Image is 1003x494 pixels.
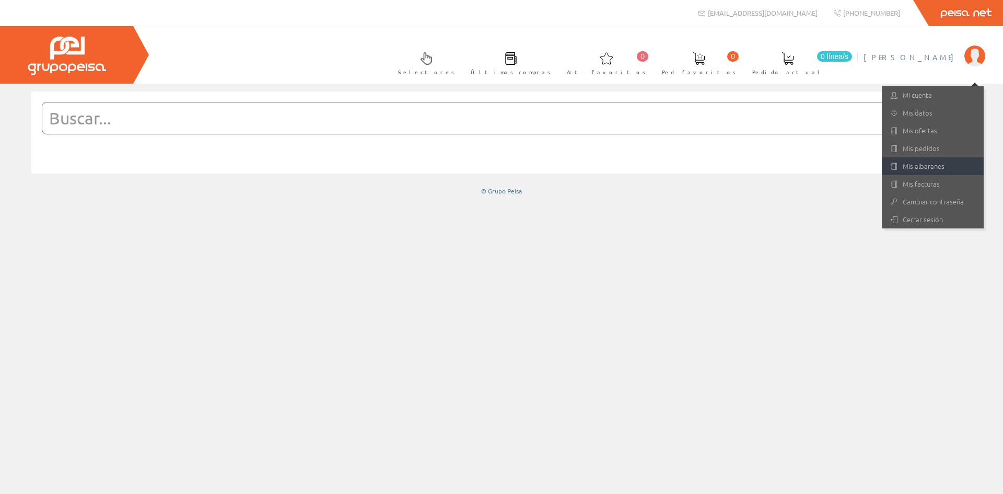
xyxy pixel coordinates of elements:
[727,51,739,62] span: 0
[662,67,736,77] span: Ped. favoritos
[882,122,984,140] a: Mis ofertas
[42,102,935,134] input: Buscar...
[817,51,852,62] span: 0 línea/s
[398,67,454,77] span: Selectores
[882,175,984,193] a: Mis facturas
[708,8,818,17] span: [EMAIL_ADDRESS][DOMAIN_NAME]
[843,8,900,17] span: [PHONE_NUMBER]
[388,43,460,82] a: Selectores
[752,67,823,77] span: Pedido actual
[882,157,984,175] a: Mis albaranes
[637,51,648,62] span: 0
[882,86,984,104] a: Mi cuenta
[864,52,959,62] span: [PERSON_NAME]
[567,67,646,77] span: Art. favoritos
[460,43,556,82] a: Últimas compras
[742,43,855,82] a: 0 línea/s Pedido actual
[471,67,551,77] span: Últimas compras
[864,43,985,53] a: [PERSON_NAME]
[882,211,984,228] a: Cerrar sesión
[882,104,984,122] a: Mis datos
[882,193,984,211] a: Cambiar contraseña
[28,37,106,75] img: Grupo Peisa
[882,140,984,157] a: Mis pedidos
[31,187,972,196] div: © Grupo Peisa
